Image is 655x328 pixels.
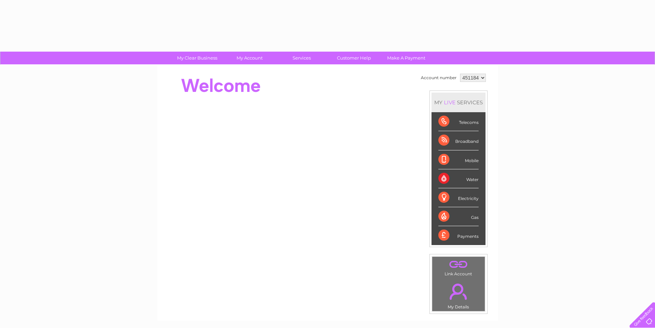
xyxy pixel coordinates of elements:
div: Electricity [438,188,479,207]
div: Telecoms [438,112,479,131]
a: My Account [221,52,278,64]
div: MY SERVICES [432,93,485,112]
div: LIVE [443,99,457,106]
a: . [434,279,483,304]
div: Broadband [438,131,479,150]
td: Link Account [432,256,485,278]
div: Payments [438,226,479,245]
td: Account number [419,72,458,84]
a: My Clear Business [169,52,226,64]
a: Make A Payment [378,52,435,64]
a: Customer Help [326,52,382,64]
div: Gas [438,207,479,226]
div: Water [438,169,479,188]
div: Mobile [438,150,479,169]
td: My Details [432,278,485,311]
a: . [434,258,483,271]
a: Services [273,52,330,64]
